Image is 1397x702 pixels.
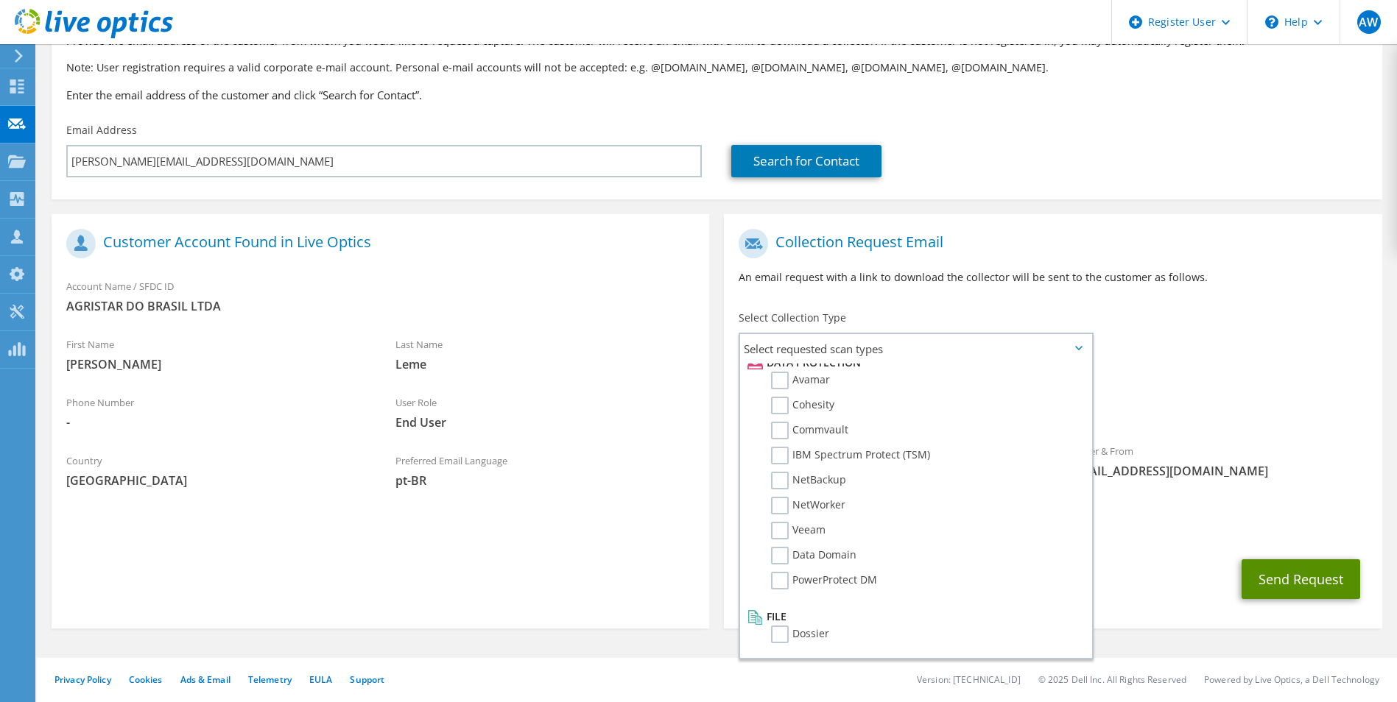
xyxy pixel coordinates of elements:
span: End User [395,414,695,430]
div: CC & Reply To [724,494,1382,545]
label: Commvault [771,422,848,439]
li: © 2025 Dell Inc. All Rights Reserved [1038,673,1186,686]
span: [EMAIL_ADDRESS][DOMAIN_NAME] [1068,463,1368,479]
div: First Name [52,329,381,380]
div: Preferred Email Language [381,445,710,496]
a: Support [350,673,384,686]
div: Requested Collections [724,369,1382,428]
h3: Enter the email address of the customer and click “Search for Contact”. [66,87,1368,103]
a: Cookies [129,673,163,686]
label: Dossier [771,625,829,643]
label: Cohesity [771,397,834,414]
h1: Customer Account Found in Live Optics [66,229,687,258]
label: Data Domain [771,547,856,564]
p: Note: User registration requires a valid corporate e-mail account. Personal e-mail accounts will ... [66,60,1368,76]
div: Phone Number [52,387,381,438]
a: EULA [309,673,332,686]
label: NetWorker [771,497,845,514]
label: PowerProtect DM [771,572,877,589]
li: Powered by Live Optics, a Dell Technology [1204,673,1379,686]
svg: \n [1265,15,1278,29]
div: Country [52,445,381,496]
a: Telemetry [248,673,292,686]
li: Version: [TECHNICAL_ID] [917,673,1021,686]
label: Veeam [771,522,826,539]
span: [PERSON_NAME] [66,356,366,372]
label: Avamar [771,372,830,389]
span: AGRISTAR DO BRASIL LTDA [66,298,694,314]
a: Privacy Policy [54,673,111,686]
span: - [66,414,366,430]
p: An email request with a link to download the collector will be sent to the customer as follows. [739,269,1367,286]
button: Send Request [1242,559,1360,599]
div: Account Name / SFDC ID [52,271,709,322]
span: [GEOGRAPHIC_DATA] [66,472,366,489]
span: Leme [395,356,695,372]
a: Ads & Email [180,673,231,686]
div: To [724,436,1053,486]
div: Sender & From [1053,436,1382,486]
label: NetBackup [771,472,846,489]
span: pt-BR [395,472,695,489]
label: Email Address [66,123,137,138]
li: File [744,608,1083,625]
div: Last Name [381,329,710,380]
label: Select Collection Type [739,311,846,325]
label: IBM Spectrum Protect (TSM) [771,447,930,464]
span: AW [1357,10,1381,34]
span: Select requested scan types [740,334,1091,364]
a: Search for Contact [731,145,882,177]
h1: Collection Request Email [739,229,1359,258]
div: User Role [381,387,710,438]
